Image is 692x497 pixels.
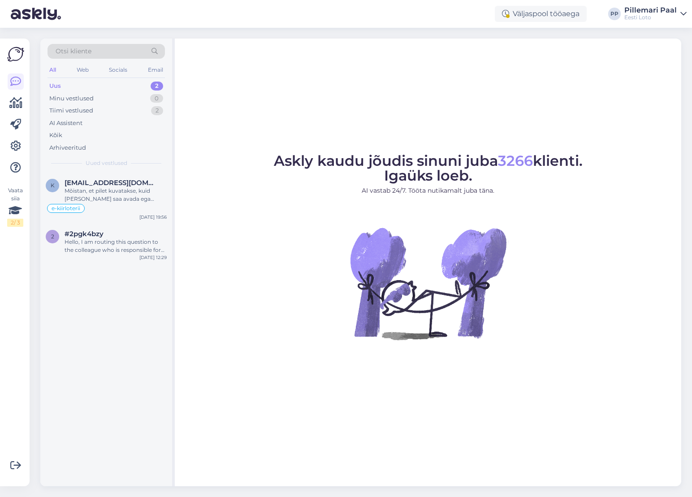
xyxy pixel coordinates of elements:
[65,238,167,254] div: Hello, I am routing this question to the colleague who is responsible for this topic. The reply m...
[7,219,23,227] div: 2 / 3
[49,119,82,128] div: AI Assistent
[49,143,86,152] div: Arhiveeritud
[150,94,163,103] div: 0
[139,214,167,220] div: [DATE] 19:56
[624,7,677,14] div: Pillemari Paal
[75,64,91,76] div: Web
[624,14,677,21] div: Eesti Loto
[51,233,54,240] span: 2
[107,64,129,76] div: Socials
[347,203,509,364] img: No Chat active
[7,186,23,227] div: Vaata siia
[139,254,167,261] div: [DATE] 12:29
[52,206,80,211] span: e-kiirloterii
[498,152,533,169] span: 3266
[86,159,127,167] span: Uued vestlused
[65,179,158,187] span: Kreimets0@gmail.com
[151,82,163,91] div: 2
[51,182,55,189] span: K
[65,230,104,238] span: #2pgk4bzy
[146,64,165,76] div: Email
[48,64,58,76] div: All
[608,8,621,20] div: PP
[624,7,687,21] a: Pillemari PaalEesti Loto
[151,106,163,115] div: 2
[274,152,583,184] span: Askly kaudu jõudis sinuni juba klienti. Igaüks loeb.
[65,187,167,203] div: Mõistan, et pilet kuvatakse, kuid [PERSON_NAME] saa avada ega lõpuni mängida. Edastan selle info ...
[49,94,94,103] div: Minu vestlused
[56,47,91,56] span: Otsi kliente
[495,6,587,22] div: Väljaspool tööaega
[49,131,62,140] div: Kõik
[7,46,24,63] img: Askly Logo
[274,186,583,195] p: AI vastab 24/7. Tööta nutikamalt juba täna.
[49,82,61,91] div: Uus
[49,106,93,115] div: Tiimi vestlused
